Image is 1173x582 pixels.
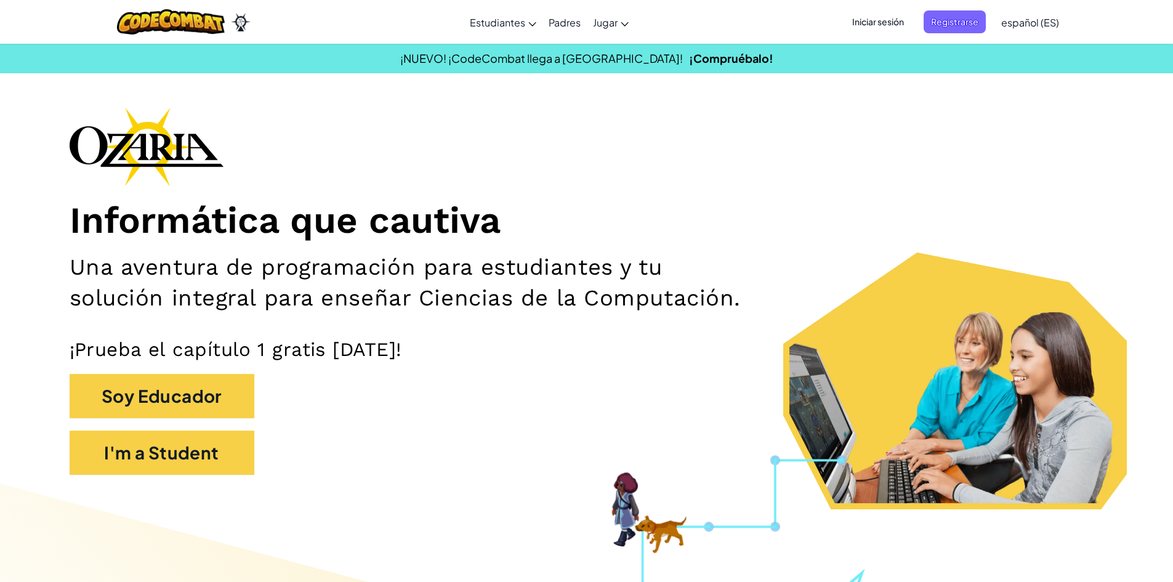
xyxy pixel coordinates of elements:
[689,51,773,65] a: ¡Compruébalo!
[1001,16,1059,29] span: español (ES)
[70,337,1104,362] p: ¡Prueba el capítulo 1 gratis [DATE]!
[70,198,1104,243] h1: Informática que cautiva
[70,252,763,313] h2: Una aventura de programación para estudiantes y tu solución integral para enseñar Ciencias de la ...
[400,51,683,65] span: ¡NUEVO! ¡CodeCombat llega a [GEOGRAPHIC_DATA]!
[593,16,618,29] span: Jugar
[70,107,224,186] img: Ozaria branding logo
[231,13,251,31] img: Ozaria
[995,6,1065,39] a: español (ES)
[924,10,986,33] button: Registrarse
[587,6,635,39] a: Jugar
[845,10,911,33] button: Iniciar sesión
[70,374,254,418] button: Soy Educador
[470,16,525,29] span: Estudiantes
[542,6,587,39] a: Padres
[70,430,254,475] button: I'm a Student
[117,9,225,34] img: CodeCombat logo
[464,6,542,39] a: Estudiantes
